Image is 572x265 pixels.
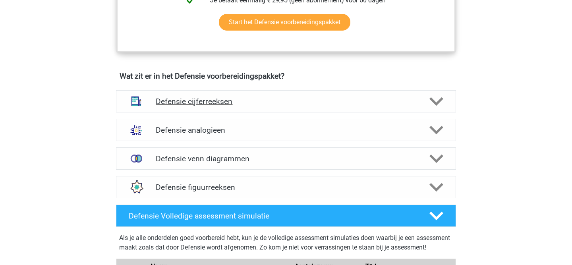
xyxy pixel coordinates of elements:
a: Defensie Volledige assessment simulatie [113,205,459,227]
img: figuurreeksen [126,177,147,197]
h4: Defensie cijferreeksen [156,97,416,106]
img: cijferreeksen [126,91,147,112]
a: analogieen Defensie analogieen [113,119,459,141]
img: venn diagrammen [126,148,147,169]
h4: Defensie venn diagrammen [156,154,416,163]
h4: Defensie Volledige assessment simulatie [129,211,416,221]
h4: Wat zit er in het Defensie voorbereidingspakket? [120,72,452,81]
a: venn diagrammen Defensie venn diagrammen [113,147,459,170]
h4: Defensie figuurreeksen [156,183,416,192]
a: Start het Defensie voorbereidingspakket [219,14,350,31]
a: figuurreeksen Defensie figuurreeksen [113,176,459,198]
div: Als je alle onderdelen goed voorbereid hebt, kun je de volledige assessment simulaties doen waarb... [119,233,453,255]
a: cijferreeksen Defensie cijferreeksen [113,90,459,112]
img: analogieen [126,120,147,140]
h4: Defensie analogieen [156,126,416,135]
